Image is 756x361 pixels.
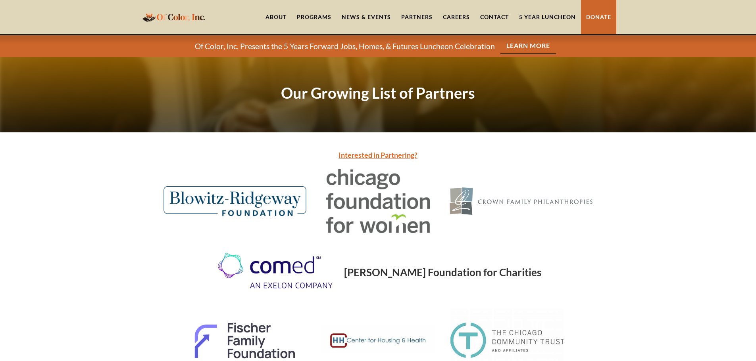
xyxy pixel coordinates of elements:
[500,38,556,54] a: Learn More
[297,13,331,21] div: Programs
[281,84,475,102] strong: Our Growing List of Partners
[344,267,541,278] h1: [PERSON_NAME] Foundation for Charities
[140,8,208,26] a: home
[195,42,495,51] p: Of Color, Inc. Presents the 5 Years Forward Jobs, Homes, & Futures Luncheon Celebration
[339,151,417,159] a: Interested in Partnering?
